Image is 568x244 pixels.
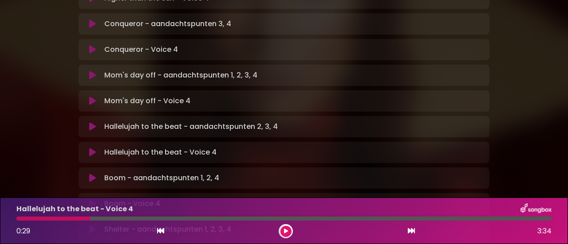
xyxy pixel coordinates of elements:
[104,44,178,55] p: Conqueror - Voice 4
[104,70,257,81] p: Mom's day off - aandachtspunten 1, 2, 3, 4
[521,203,552,215] img: songbox-logo-white.png
[104,147,217,158] p: Hallelujah to the beat - Voice 4
[16,204,133,214] p: Hallelujah to the beat - Voice 4
[104,121,278,132] p: Hallelujah to the beat - aandachtspunten 2, 3, 4
[104,173,219,183] p: Boom - aandachtspunten 1, 2, 4
[104,19,231,29] p: Conqueror - aandachtspunten 3, 4
[104,96,190,106] p: Mom's day off - Voice 4
[537,226,552,236] span: 3:34
[16,226,30,236] span: 0:29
